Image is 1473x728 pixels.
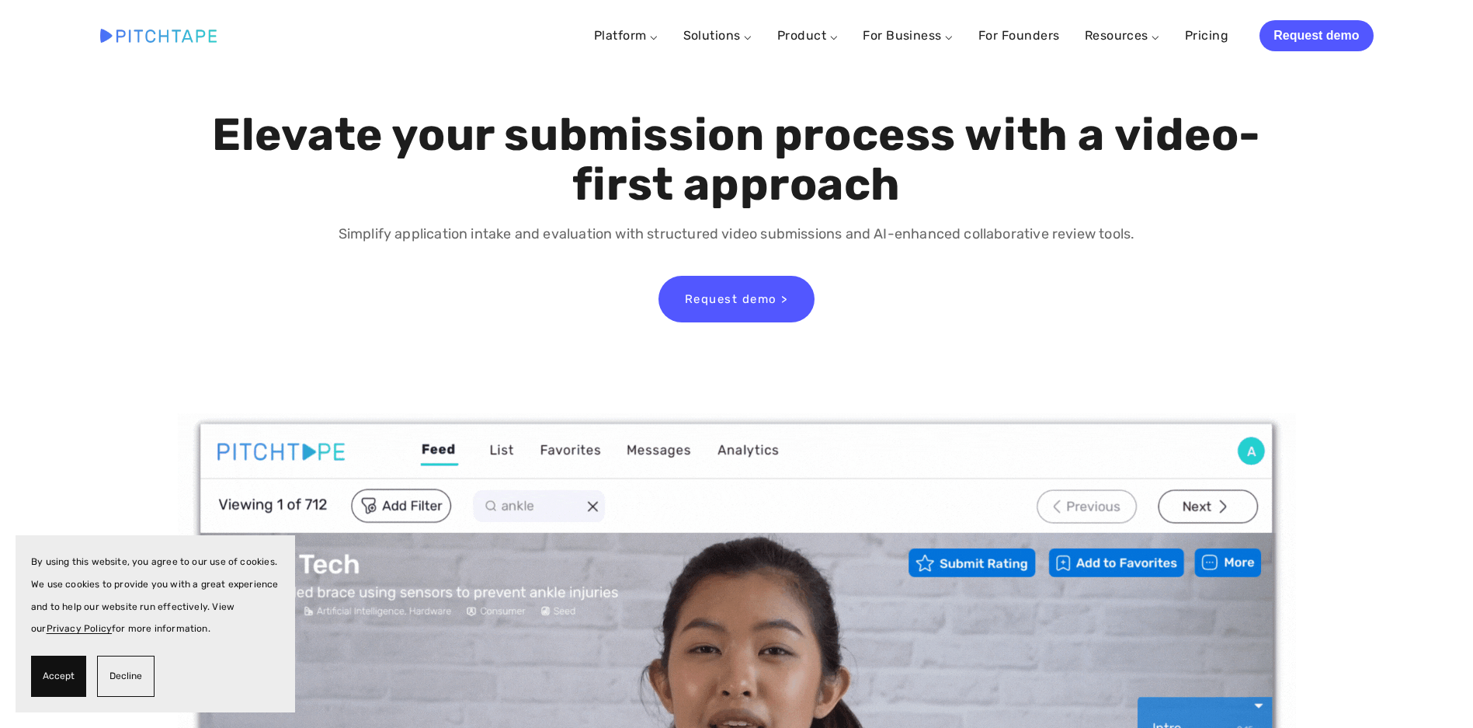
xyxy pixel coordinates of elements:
a: For Founders [978,22,1060,50]
img: Pitchtape | Video Submission Management Software [100,29,217,42]
a: Solutions ⌵ [683,28,752,43]
a: Privacy Policy [47,623,113,634]
span: Accept [43,665,75,688]
button: Accept [31,656,86,697]
span: Decline [109,665,142,688]
a: Product ⌵ [777,28,838,43]
a: Resources ⌵ [1085,28,1160,43]
p: Simplify application intake and evaluation with structured video submissions and AI-enhanced coll... [208,223,1265,246]
a: Request demo [1259,20,1373,51]
a: Request demo > [658,276,815,322]
a: Pricing [1185,22,1228,50]
h1: Elevate your submission process with a video-first approach [208,110,1265,210]
section: Cookie banner [16,535,295,712]
a: Platform ⌵ [594,28,658,43]
a: For Business ⌵ [863,28,954,43]
p: By using this website, you agree to our use of cookies. We use cookies to provide you with a grea... [31,551,280,640]
button: Decline [97,656,155,697]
